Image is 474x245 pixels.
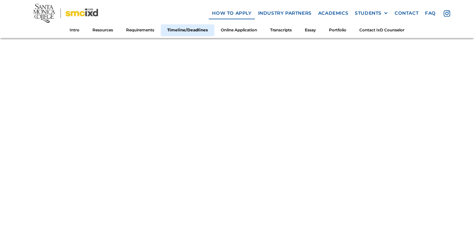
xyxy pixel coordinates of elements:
[63,24,86,37] a: Intro
[33,4,98,23] img: Santa Monica College - SMC IxD logo
[353,24,411,37] a: Contact IxD Counselor
[422,8,439,20] a: faq
[355,11,388,16] div: STUDENTS
[161,24,214,37] a: Timeline/Deadlines
[298,24,322,37] a: Essay
[391,8,422,20] a: contact
[214,24,264,37] a: Online Application
[209,8,254,20] a: how to apply
[264,24,298,37] a: Transcripts
[322,24,353,37] a: Portfolio
[255,8,315,20] a: industry partners
[355,11,382,16] div: STUDENTS
[86,24,120,37] a: Resources
[120,24,161,37] a: Requirements
[444,10,450,17] img: icon - instagram
[315,8,351,20] a: Academics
